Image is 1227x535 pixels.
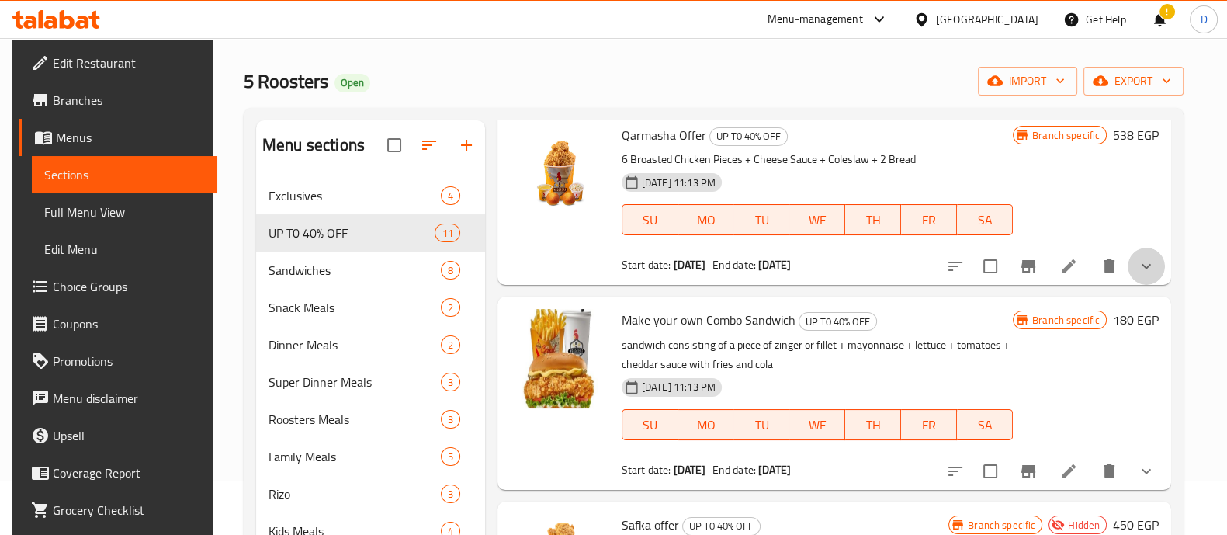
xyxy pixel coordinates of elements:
h6: 180 EGP [1113,309,1159,331]
span: 5 [442,450,459,464]
span: Select to update [974,250,1007,283]
span: Qarmasha Offer [622,123,706,147]
button: export [1083,67,1184,96]
span: End date: [712,460,756,480]
span: Roosters Meals [269,410,441,429]
span: WE [795,414,839,436]
span: MO [685,414,728,436]
button: delete [1090,248,1128,285]
b: [DATE] [674,460,706,480]
div: items [435,224,459,242]
div: Open [334,74,370,92]
span: End date: [712,255,756,275]
button: TU [733,204,789,235]
span: 3 [442,375,459,390]
span: SU [629,209,672,231]
span: Edit Restaurant [53,54,205,72]
span: import [990,71,1065,91]
span: Sections [44,165,205,184]
span: UP T0 40% OFF [269,224,435,242]
span: UP T0 40% OFF [710,127,787,145]
span: Rizo [269,485,441,503]
div: Snack Meals [269,298,441,317]
p: 6 Broasted Chicken Pieces + Cheese Sauce + Coleslaw + 2 Bread [622,150,1013,169]
a: Edit Menu [32,231,217,268]
span: Branch specific [962,518,1042,533]
span: WE [795,209,839,231]
span: 5 Roosters [244,64,328,99]
span: 2 [442,301,459,315]
a: Menus [19,119,217,156]
span: D [1200,11,1207,28]
span: Coverage Report [53,464,205,482]
p: sandwich consisting of a piece of zinger or fillet + mayonnaise + lettuce + tomatoes + cheddar sa... [622,335,1013,374]
div: Rizo3 [256,475,485,512]
span: 4 [442,189,459,203]
button: SU [622,204,678,235]
div: Sandwiches8 [256,252,485,289]
div: Super Dinner Meals3 [256,363,485,401]
span: 8 [442,263,459,278]
span: Family Meals [269,447,441,466]
a: Edit menu item [1059,462,1078,481]
button: MO [678,204,734,235]
button: Branch-specific-item [1010,453,1047,490]
button: SA [957,409,1013,440]
a: Full Menu View [32,193,217,231]
span: [DATE] 11:13 PM [636,175,722,190]
span: Grocery Checklist [53,501,205,519]
span: Sandwiches [269,261,441,280]
svg: Show Choices [1137,462,1156,481]
span: 11 [435,226,459,241]
span: [DATE] 11:13 PM [636,380,722,394]
span: export [1096,71,1171,91]
a: Upsell [19,417,217,454]
div: items [441,261,460,280]
span: TU [740,414,783,436]
span: Menu disclaimer [53,389,205,408]
button: WE [789,409,845,440]
div: Exclusives4 [256,177,485,214]
button: WE [789,204,845,235]
a: Choice Groups [19,268,217,305]
h6: 538 EGP [1113,124,1159,146]
span: SA [963,414,1007,436]
span: Make your own Combo Sandwich [622,308,795,332]
button: sort-choices [937,248,974,285]
button: sort-choices [937,453,974,490]
span: SA [963,209,1007,231]
span: Branches [53,91,205,109]
span: Coupons [53,314,205,333]
span: Menus [56,128,205,147]
a: Sections [32,156,217,193]
a: Promotions [19,342,217,380]
button: TH [845,204,901,235]
span: UP T0 40% OFF [799,313,876,331]
span: 2 [442,338,459,353]
div: Dinner Meals2 [256,326,485,363]
button: TU [733,409,789,440]
button: FR [901,204,957,235]
button: MO [678,409,734,440]
div: items [441,373,460,391]
span: FR [907,414,951,436]
span: Full Menu View [44,203,205,221]
div: Roosters Meals3 [256,401,485,438]
span: Hidden [1062,518,1106,533]
span: Dinner Meals [269,335,441,354]
b: [DATE] [758,255,791,275]
span: FR [907,209,951,231]
span: Select all sections [378,129,411,162]
button: show more [1128,248,1165,285]
div: Snack Meals2 [256,289,485,326]
span: 3 [442,412,459,427]
span: Open [334,76,370,89]
a: Coverage Report [19,454,217,492]
h2: Menu sections [262,134,365,157]
div: items [441,447,460,466]
div: items [441,186,460,205]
